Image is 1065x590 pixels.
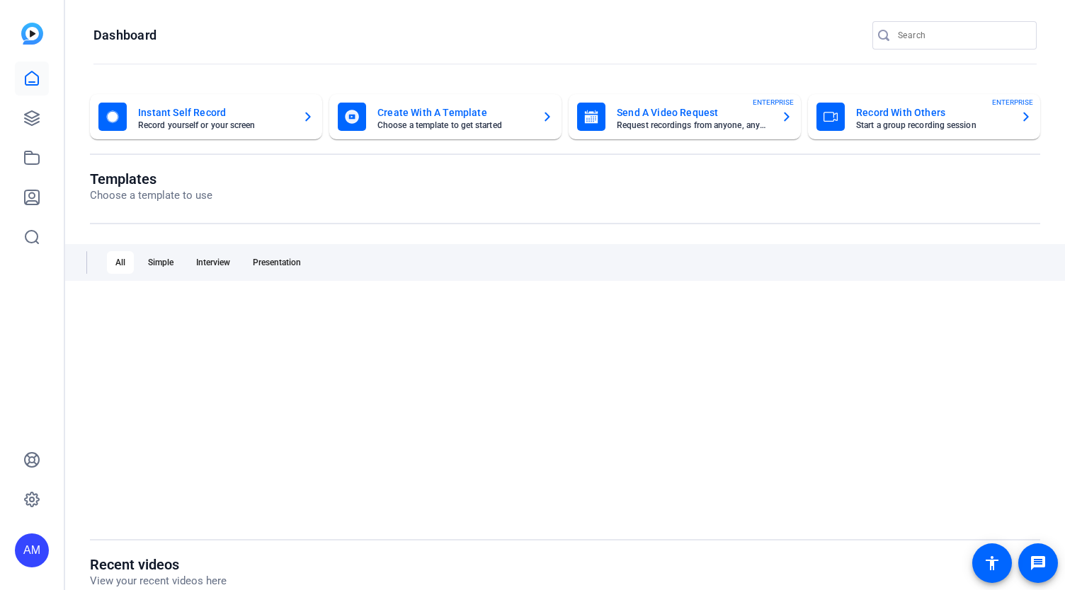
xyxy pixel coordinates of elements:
mat-card-title: Create With A Template [377,104,530,121]
button: Send A Video RequestRequest recordings from anyone, anywhereENTERPRISE [569,94,801,139]
mat-card-subtitle: Request recordings from anyone, anywhere [617,121,770,129]
mat-card-title: Instant Self Record [138,104,291,121]
div: Simple [139,251,182,274]
div: All [107,251,134,274]
h1: Dashboard [93,27,156,44]
span: ENTERPRISE [992,97,1033,108]
mat-card-subtitle: Start a group recording session [856,121,1009,129]
h1: Templates [90,170,212,187]
h1: Recent videos [90,556,227,573]
p: Choose a template to use [90,187,212,204]
div: Interview [188,251,239,274]
mat-card-subtitle: Choose a template to get started [377,121,530,129]
div: Presentation [244,251,309,274]
mat-icon: accessibility [984,555,1001,572]
img: blue-gradient.svg [21,23,43,45]
button: Create With A TemplateChoose a template to get started [329,94,562,139]
mat-card-title: Record With Others [856,104,1009,121]
mat-card-subtitle: Record yourself or your screen [138,121,291,129]
mat-card-title: Send A Video Request [617,104,770,121]
div: AM [15,533,49,567]
button: Instant Self RecordRecord yourself or your screen [90,94,322,139]
p: View your recent videos here [90,573,227,589]
button: Record With OthersStart a group recording sessionENTERPRISE [808,94,1040,139]
span: ENTERPRISE [753,97,794,108]
input: Search [898,27,1025,44]
mat-icon: message [1030,555,1047,572]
